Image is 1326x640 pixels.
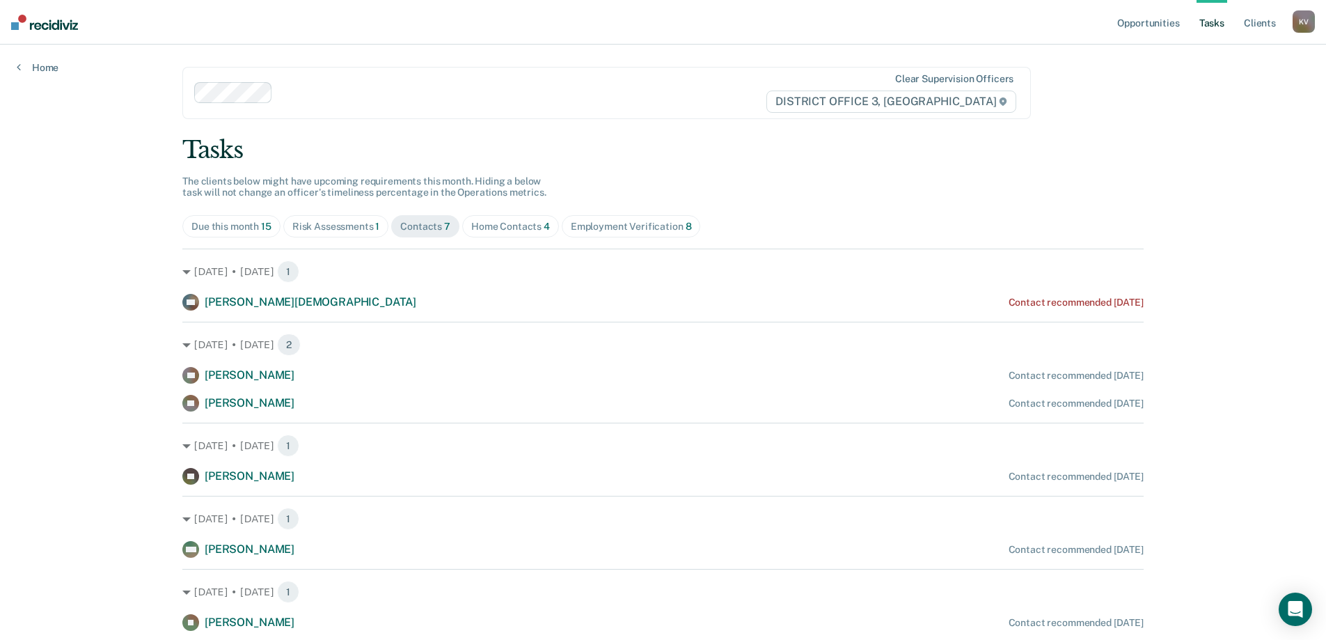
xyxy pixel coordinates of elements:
[400,221,450,233] div: Contacts
[1279,593,1312,626] div: Open Intercom Messenger
[182,260,1144,283] div: [DATE] • [DATE] 1
[191,221,271,233] div: Due this month
[277,334,301,356] span: 2
[1009,370,1144,382] div: Contact recommended [DATE]
[17,61,58,74] a: Home
[182,175,546,198] span: The clients below might have upcoming requirements this month. Hiding a below task will not chang...
[182,435,1144,457] div: [DATE] • [DATE] 1
[766,91,1016,113] span: DISTRICT OFFICE 3, [GEOGRAPHIC_DATA]
[1009,471,1144,483] div: Contact recommended [DATE]
[182,334,1144,356] div: [DATE] • [DATE] 2
[277,435,299,457] span: 1
[205,469,294,483] span: [PERSON_NAME]
[471,221,550,233] div: Home Contacts
[205,295,416,309] span: [PERSON_NAME][DEMOGRAPHIC_DATA]
[895,73,1013,85] div: Clear supervision officers
[205,396,294,409] span: [PERSON_NAME]
[277,260,299,283] span: 1
[1009,544,1144,556] div: Contact recommended [DATE]
[205,368,294,382] span: [PERSON_NAME]
[1009,297,1144,309] div: Contact recommended [DATE]
[444,221,450,232] span: 7
[11,15,78,30] img: Recidiviz
[1009,398,1144,409] div: Contact recommended [DATE]
[205,543,294,556] span: [PERSON_NAME]
[1009,617,1144,629] div: Contact recommended [DATE]
[1293,10,1315,33] button: KV
[182,136,1144,164] div: Tasks
[205,616,294,629] span: [PERSON_NAME]
[544,221,550,232] span: 4
[182,581,1144,603] div: [DATE] • [DATE] 1
[571,221,692,233] div: Employment Verification
[686,221,692,232] span: 8
[261,221,271,232] span: 15
[292,221,380,233] div: Risk Assessments
[277,581,299,603] span: 1
[375,221,379,232] span: 1
[277,508,299,530] span: 1
[182,508,1144,530] div: [DATE] • [DATE] 1
[1293,10,1315,33] div: K V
